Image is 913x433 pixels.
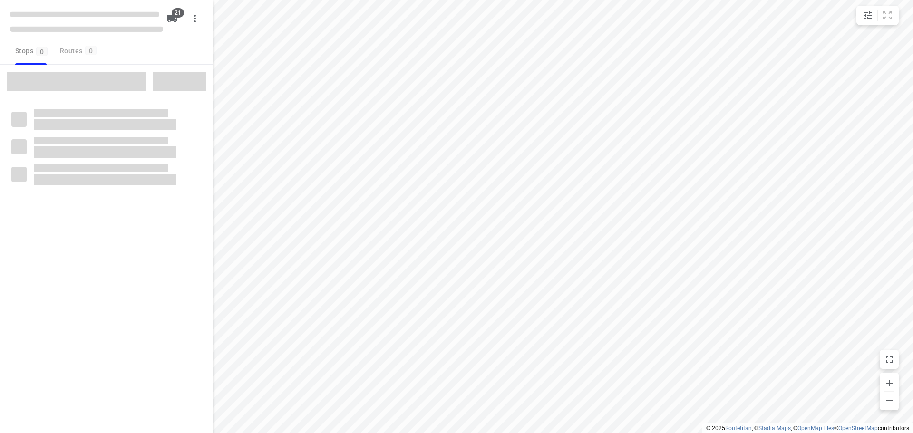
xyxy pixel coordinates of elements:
[856,6,899,25] div: small contained button group
[797,425,834,432] a: OpenMapTiles
[838,425,878,432] a: OpenStreetMap
[725,425,752,432] a: Routetitan
[758,425,791,432] a: Stadia Maps
[706,425,909,432] li: © 2025 , © , © © contributors
[858,6,877,25] button: Map settings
